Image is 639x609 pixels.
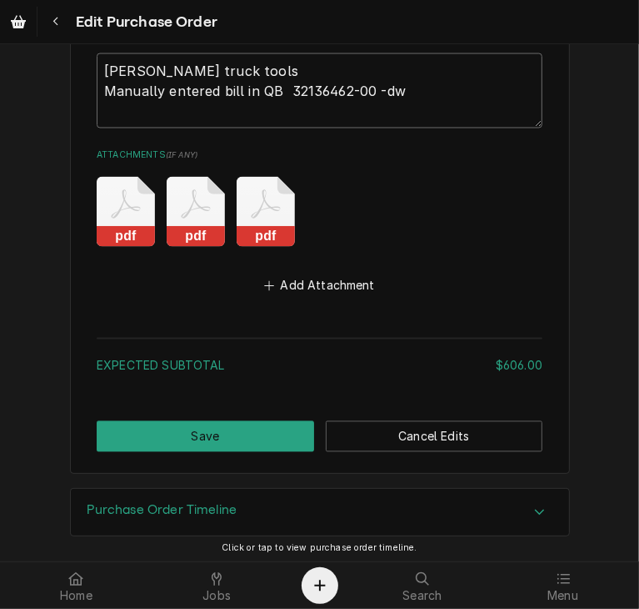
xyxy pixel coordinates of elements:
button: pdf [167,177,225,247]
label: Attachments [97,149,542,163]
div: $606.00 [496,357,542,375]
div: Purchase Order Timeline [70,488,570,536]
a: Search [353,566,492,606]
span: Search [402,589,442,602]
h3: Purchase Order Timeline [87,502,237,518]
a: Menu [493,566,632,606]
textarea: [PERSON_NAME] truck tools Manually entered bill in QB 32136462-00 -dw [97,53,542,128]
div: Button Group [97,421,542,452]
button: pdf [97,177,155,247]
a: Jobs [147,566,287,606]
button: Navigate back [41,7,71,37]
button: Add Attachment [262,274,378,297]
button: Save [97,421,314,452]
div: Accordion Header [71,489,569,536]
button: Create Object [302,567,338,604]
span: Click or tap to view purchase order timeline. [222,543,417,554]
button: Accordion Details Expand Trigger [71,489,569,536]
span: Jobs [202,589,231,602]
button: Cancel Edits [326,421,543,452]
span: Home [60,589,92,602]
div: Amount Summary [97,332,542,386]
div: Notes to Vendor [97,31,542,128]
span: Expected Subtotal [97,359,225,373]
span: ( if any ) [166,151,197,160]
span: Menu [547,589,578,602]
a: Go to Purchase Orders [3,7,33,37]
div: Expected Subtotal [97,357,542,375]
div: Attachments [97,149,542,298]
div: Button Group Row [97,421,542,452]
a: Home [7,566,146,606]
span: Edit Purchase Order [71,11,217,33]
button: pdf [237,177,295,247]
